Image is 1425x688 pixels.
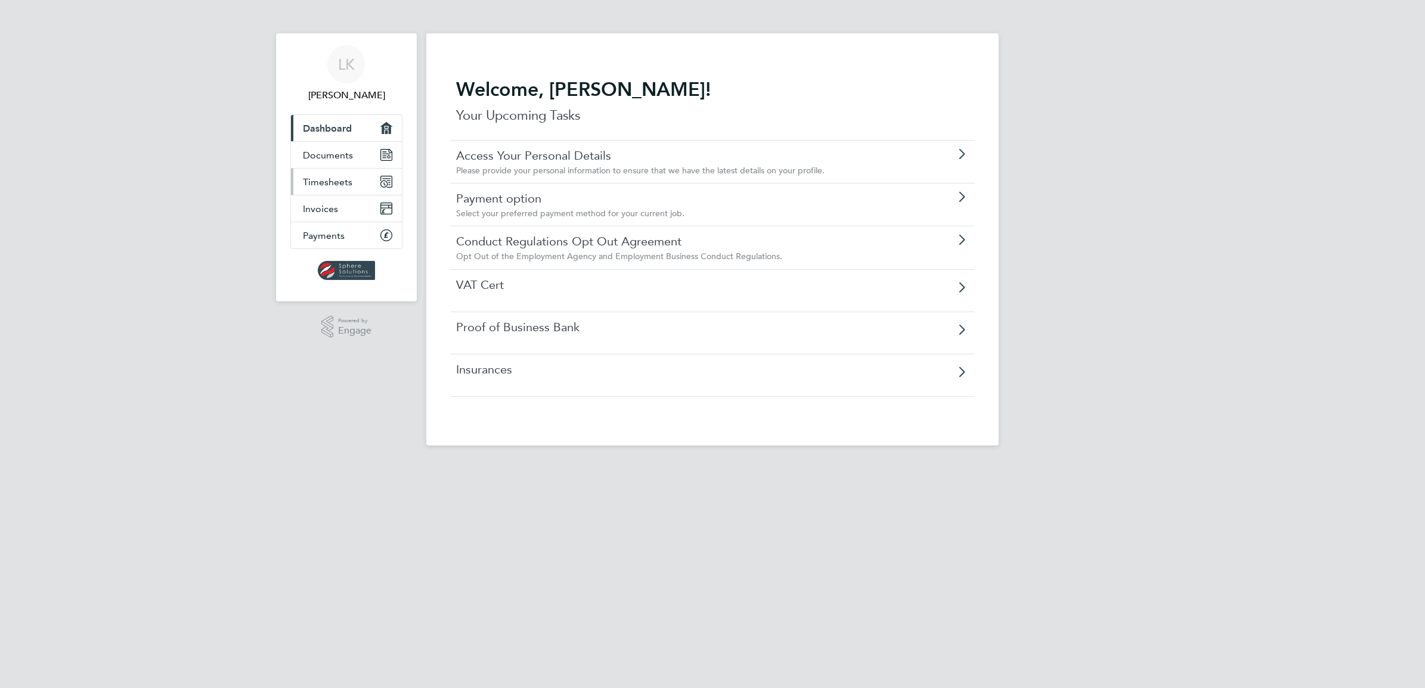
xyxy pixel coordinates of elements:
[456,77,969,101] h2: Welcome, [PERSON_NAME]!
[338,326,371,336] span: Engage
[303,176,352,188] span: Timesheets
[276,33,417,301] nav: Main navigation
[456,165,825,176] span: Please provide your personal information to ensure that we have the latest details on your profile.
[291,142,402,168] a: Documents
[456,106,969,125] p: Your Upcoming Tasks
[456,319,902,335] a: Proof of Business Bank
[456,362,902,377] a: Insurances
[290,88,402,102] span: Lee Keegans
[456,191,902,206] a: Payment option
[303,123,352,134] span: Dashboard
[290,261,402,280] a: Go to home page
[318,261,376,280] img: spheresolutions-logo-retina.png
[456,234,902,249] a: Conduct Regulations Opt Out Agreement
[338,57,355,72] span: LK
[456,208,684,219] span: Select your preferred payment method for your current job.
[456,251,782,261] span: Opt Out of the Employment Agency and Employment Business Conduct Regulations.
[290,45,402,102] a: LK[PERSON_NAME]
[338,316,371,326] span: Powered by
[456,148,902,163] a: Access Your Personal Details
[291,222,402,248] a: Payments
[291,195,402,222] a: Invoices
[456,277,902,292] a: VAT Cert
[303,203,338,214] span: Invoices
[303,150,353,161] span: Documents
[303,230,345,241] span: Payments
[291,115,402,141] a: Dashboard
[291,169,402,195] a: Timesheets
[321,316,372,338] a: Powered byEngage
